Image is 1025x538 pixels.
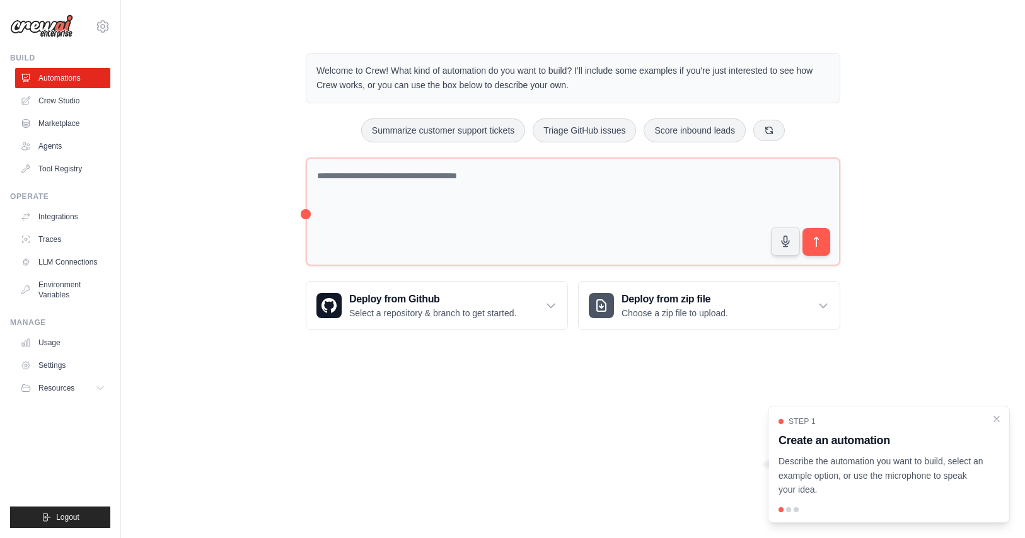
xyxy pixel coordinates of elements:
[622,307,728,319] p: Choose a zip file to upload.
[962,478,1025,538] div: Widget de chat
[15,252,110,272] a: LLM Connections
[349,292,516,307] h3: Deploy from Github
[10,14,73,38] img: Logo
[15,159,110,179] a: Tool Registry
[962,478,1025,538] iframe: Chat Widget
[10,318,110,328] div: Manage
[15,333,110,353] a: Usage
[789,416,816,426] span: Step 1
[15,68,110,88] a: Automations
[15,136,110,156] a: Agents
[316,64,830,93] p: Welcome to Crew! What kind of automation do you want to build? I'll include some examples if you'...
[15,91,110,111] a: Crew Studio
[15,378,110,398] button: Resources
[622,292,728,307] h3: Deploy from zip file
[15,207,110,227] a: Integrations
[361,118,525,142] button: Summarize customer support tickets
[15,355,110,375] a: Settings
[38,383,74,393] span: Resources
[779,432,984,449] h3: Create an automation
[56,512,79,522] span: Logout
[779,454,984,497] p: Describe the automation you want to build, select an example option, or use the microphone to spe...
[15,229,110,249] a: Traces
[992,414,1002,424] button: Close walkthrough
[10,192,110,202] div: Operate
[533,118,636,142] button: Triage GitHub issues
[349,307,516,319] p: Select a repository & branch to get started.
[10,507,110,528] button: Logout
[15,113,110,134] a: Marketplace
[644,118,746,142] button: Score inbound leads
[10,53,110,63] div: Build
[15,275,110,305] a: Environment Variables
